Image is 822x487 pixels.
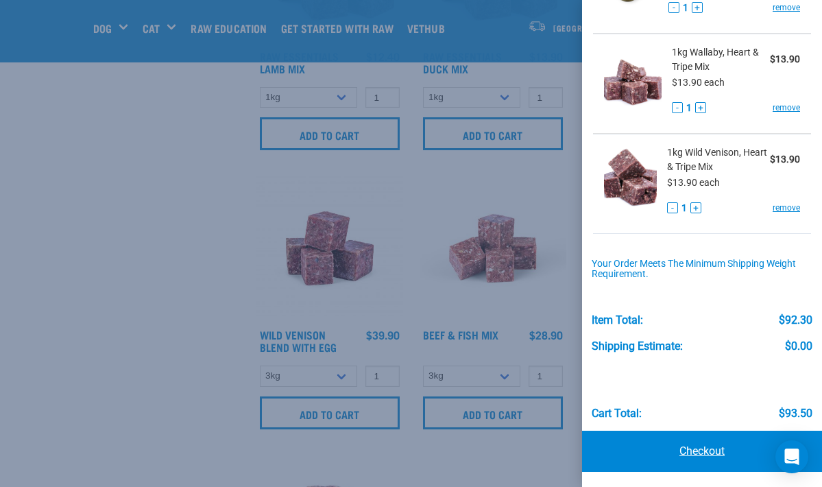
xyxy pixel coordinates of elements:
[668,2,679,13] button: -
[785,340,812,353] div: $0.00
[692,2,703,13] button: +
[672,45,770,74] span: 1kg Wallaby, Heart & Tripe Mix
[770,54,800,64] strong: $13.90
[592,259,813,281] div: Your order meets the minimum shipping weight requirement.
[604,45,662,116] img: Wallaby, Heart & Tripe Mix
[695,102,706,113] button: +
[773,102,800,114] a: remove
[667,177,720,188] span: $13.90 each
[672,102,683,113] button: -
[592,340,683,353] div: Shipping Estimate:
[779,314,812,326] div: $92.30
[681,201,687,215] span: 1
[770,154,800,165] strong: $13.90
[686,101,692,115] span: 1
[667,202,678,213] button: -
[582,431,822,472] a: Checkout
[775,440,808,473] div: Open Intercom Messenger
[667,145,770,174] span: 1kg Wild Venison, Heart & Tripe Mix
[690,202,701,213] button: +
[672,77,725,88] span: $13.90 each
[779,407,812,420] div: $93.50
[592,314,643,326] div: Item Total:
[773,202,800,214] a: remove
[592,407,642,420] div: Cart total:
[604,145,657,216] img: Wild Venison, Heart & Tripe Mix
[773,1,800,14] a: remove
[683,1,688,15] span: 1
